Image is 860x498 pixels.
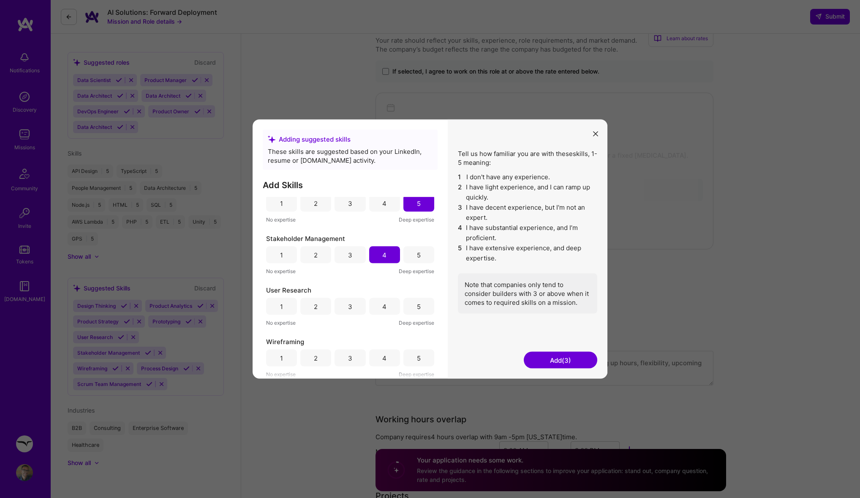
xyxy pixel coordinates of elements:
span: 4 [458,223,463,243]
i: icon Close [593,131,598,136]
div: 3 [348,353,352,362]
div: 5 [417,302,421,311]
div: 3 [348,199,352,208]
div: 2 [314,302,318,311]
div: 5 [417,199,421,208]
span: 2 [458,182,463,202]
div: 2 [314,353,318,362]
div: These skills are suggested based on your LinkedIn, resume or [DOMAIN_NAME] activity. [268,147,433,165]
span: Stakeholder Management [266,234,345,243]
li: I have decent experience, but I'm not an expert. [458,202,597,223]
div: 4 [382,353,386,362]
div: 1 [280,250,283,259]
span: No expertise [266,370,296,379]
div: 1 [280,302,283,311]
div: Adding suggested skills [268,135,433,144]
span: Deep expertise [399,370,434,379]
h3: Add Skills [263,180,438,190]
li: I have light experience, and I can ramp up quickly. [458,182,597,202]
span: Deep expertise [399,267,434,276]
span: Deep expertise [399,215,434,224]
div: 3 [348,250,352,259]
div: 4 [382,250,386,259]
div: 2 [314,250,318,259]
span: No expertise [266,267,296,276]
div: 1 [280,199,283,208]
span: 1 [458,172,463,182]
li: I have extensive experience, and deep expertise. [458,243,597,263]
div: 2 [314,199,318,208]
li: I have substantial experience, and I’m proficient. [458,223,597,243]
span: 5 [458,243,463,263]
span: Deep expertise [399,318,434,327]
i: icon SuggestedTeams [268,135,275,143]
div: 4 [382,199,386,208]
span: No expertise [266,318,296,327]
div: 5 [417,250,421,259]
div: 1 [280,353,283,362]
span: 3 [458,202,463,223]
span: Wireframing [266,337,304,346]
button: Add(3) [524,352,597,369]
li: I don't have any experience. [458,172,597,182]
span: User Research [266,286,311,295]
div: 4 [382,302,386,311]
div: Note that companies only tend to consider builders with 3 or above when it comes to required skil... [458,274,597,314]
div: modal [253,120,607,379]
div: 5 [417,353,421,362]
div: 3 [348,302,352,311]
div: Tell us how familiar you are with these skills , 1-5 meaning: [458,149,597,314]
span: No expertise [266,215,296,224]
